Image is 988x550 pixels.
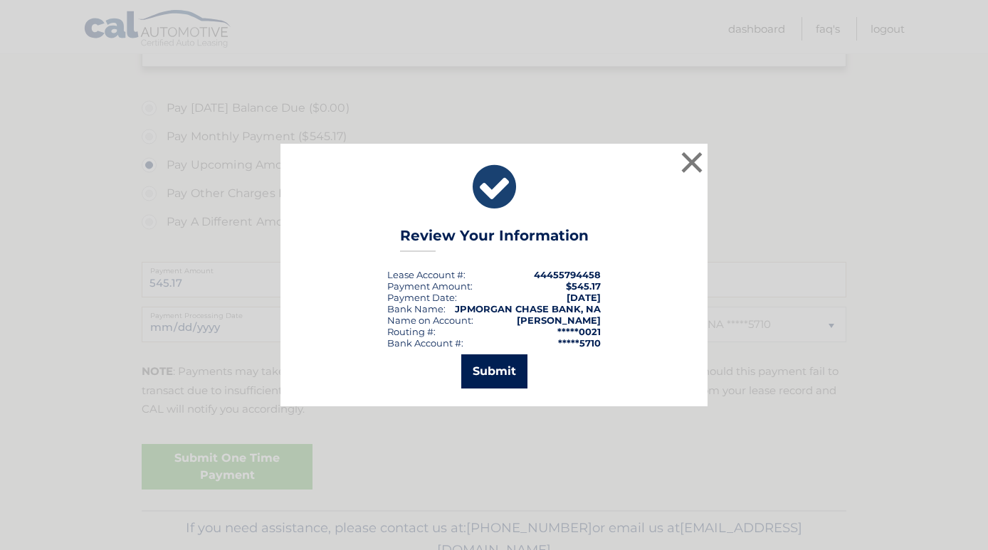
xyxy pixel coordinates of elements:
strong: [PERSON_NAME] [517,314,601,326]
span: [DATE] [567,292,601,303]
h3: Review Your Information [400,227,589,252]
div: Lease Account #: [387,269,466,280]
div: Routing #: [387,326,436,337]
span: Payment Date [387,292,455,303]
button: × [678,148,706,176]
span: $545.17 [566,280,601,292]
div: Bank Account #: [387,337,463,349]
div: Payment Amount: [387,280,473,292]
div: : [387,292,457,303]
strong: JPMORGAN CHASE BANK, NA [455,303,601,314]
div: Bank Name: [387,303,446,314]
div: Name on Account: [387,314,473,326]
strong: 44455794458 [534,269,601,280]
button: Submit [461,354,527,388]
